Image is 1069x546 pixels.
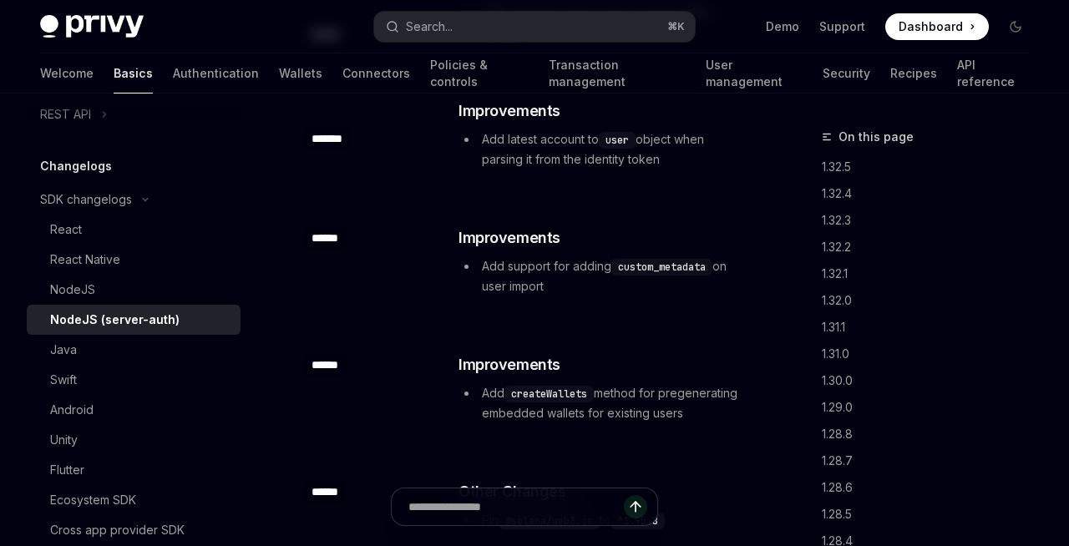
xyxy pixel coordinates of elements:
a: 1.32.5 [822,154,1042,180]
a: 1.32.2 [822,234,1042,260]
a: React Native [27,245,241,275]
a: 1.28.6 [822,474,1042,501]
a: Connectors [342,53,410,94]
a: Ecosystem SDK [27,485,241,515]
a: 1.31.1 [822,314,1042,341]
div: Search... [406,17,453,37]
a: Unity [27,425,241,455]
code: createWallets [504,386,594,402]
span: Other Changes [459,480,565,503]
a: Security [823,53,870,94]
a: Policies & controls [430,53,529,94]
code: user [599,132,636,149]
a: Wallets [279,53,322,94]
a: Recipes [890,53,937,94]
div: Ecosystem SDK [50,490,136,510]
div: React Native [50,250,120,270]
a: 1.32.3 [822,207,1042,234]
a: 1.29.0 [822,394,1042,421]
a: Basics [114,53,153,94]
a: Support [819,18,865,35]
a: Android [27,395,241,425]
li: Add support for adding on user import [459,256,743,296]
a: NodeJS (server-auth) [27,305,241,335]
div: SDK changelogs [40,190,132,210]
span: ⌘ K [667,20,685,33]
a: React [27,215,241,245]
a: 1.28.7 [822,447,1042,474]
button: Toggle dark mode [1002,13,1029,40]
a: 1.32.0 [822,287,1042,314]
div: React [50,220,82,240]
a: 1.28.5 [822,501,1042,528]
a: NodeJS [27,275,241,305]
a: Demo [766,18,799,35]
h5: Changelogs [40,156,112,176]
a: 1.32.1 [822,260,1042,287]
a: Java [27,335,241,365]
li: Add latest account to object when parsing it from the identity token [459,129,743,169]
span: Improvements [459,99,560,123]
a: 1.32.4 [822,180,1042,207]
div: Flutter [50,460,84,480]
span: Dashboard [899,18,963,35]
a: Authentication [173,53,259,94]
div: NodeJS (server-auth) [50,310,180,330]
a: Flutter [27,455,241,485]
a: Cross app provider SDK [27,515,241,545]
span: Improvements [459,226,560,250]
button: Search...⌘K [374,12,695,42]
div: Swift [50,370,77,390]
div: Unity [50,430,78,450]
a: User management [706,53,803,94]
span: Improvements [459,353,560,377]
a: Welcome [40,53,94,94]
div: Android [50,400,94,420]
div: Java [50,340,77,360]
li: Add method for pregenerating embedded wallets for existing users [459,383,743,423]
a: API reference [957,53,1029,94]
a: Swift [27,365,241,395]
span: On this page [838,127,914,147]
a: 1.28.8 [822,421,1042,447]
img: dark logo [40,15,144,38]
code: custom_metadata [611,259,712,276]
a: Dashboard [885,13,989,40]
div: Cross app provider SDK [50,520,185,540]
a: 1.30.0 [822,367,1042,394]
button: Send message [624,495,647,518]
a: 1.31.0 [822,341,1042,367]
a: Transaction management [549,53,685,94]
div: NodeJS [50,280,95,300]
